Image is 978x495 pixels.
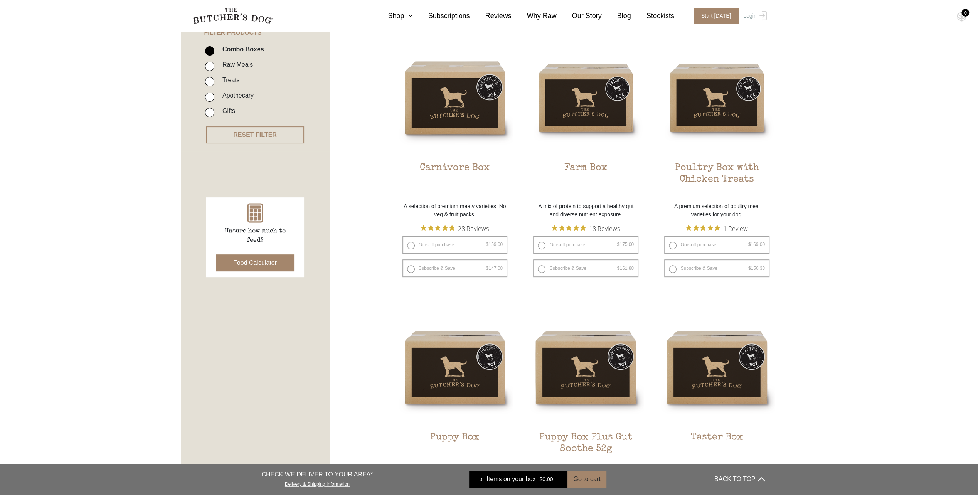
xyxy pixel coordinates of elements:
label: Gifts [219,106,235,116]
a: Login [741,8,766,24]
span: 18 Reviews [589,222,620,234]
button: Food Calculator [216,254,294,271]
label: One-off purchase [533,236,638,254]
button: Rated 4.9 out of 5 stars from 18 reviews. Jump to reviews. [552,222,620,234]
div: 0 [475,475,486,483]
h2: Carnivore Box [397,162,513,199]
a: Why Raw [512,11,557,21]
button: RESET FILTER [206,126,304,143]
h2: Farm Box [527,162,644,199]
img: TBD_Cart-Empty.png [957,12,966,22]
bdi: 161.88 [617,266,634,271]
bdi: 175.00 [617,242,634,247]
a: Blog [602,11,631,21]
span: $ [486,266,489,271]
label: Apothecary [219,90,254,101]
a: Our Story [557,11,602,21]
label: Combo Boxes [219,44,264,54]
button: Go to cart [567,471,606,488]
bdi: 159.00 [486,242,503,247]
img: Taster Box [658,309,775,426]
a: Puppy BoxPuppy Box [397,309,513,468]
h2: Puppy Box Plus Gut Soothe 52g [527,432,644,468]
span: $ [617,242,620,247]
span: $ [617,266,620,271]
p: Unsure how much to feed? [217,227,294,245]
a: Carnivore BoxCarnivore Box [397,39,513,199]
h2: Taster Box [658,432,775,468]
p: A selection of premium meaty varieties. No veg & fruit packs. [397,202,513,219]
img: Carnivore Box [397,39,513,156]
a: Puppy Box Plus Gut Soothe 52gPuppy Box Plus Gut Soothe 52g [527,309,644,468]
p: CHECK WE DELIVER TO YOUR AREA* [261,470,373,479]
bdi: 147.08 [486,266,503,271]
h2: Puppy Box [397,432,513,468]
label: One-off purchase [402,236,508,254]
label: Subscribe & Save [533,259,638,277]
bdi: 0.00 [539,476,553,482]
span: 1 Review [723,222,748,234]
a: Taster BoxTaster Box [658,309,775,468]
a: Shop [372,11,412,21]
a: Delivery & Shipping Information [285,480,350,487]
a: Stockists [631,11,674,21]
a: Farm BoxFarm Box [527,39,644,199]
img: Puppy Box [397,309,513,426]
label: Raw Meals [219,59,253,70]
a: Subscriptions [412,11,470,21]
a: 0 Items on your box $0.00 [469,471,567,488]
span: Start [DATE] [694,8,739,24]
p: A premium selection of poultry meal varieties for your dog. [658,202,775,219]
p: A mix of protein to support a healthy gut and diverse nutrient exposure. [527,202,644,219]
img: Farm Box [527,39,644,156]
a: Start [DATE] [686,8,742,24]
bdi: 169.00 [748,242,765,247]
h2: Poultry Box with Chicken Treats [658,162,775,199]
img: Puppy Box Plus Gut Soothe 52g [527,309,644,426]
span: $ [539,476,542,482]
label: Subscribe & Save [664,259,769,277]
button: Rated 4.9 out of 5 stars from 28 reviews. Jump to reviews. [421,222,489,234]
img: Poultry Box with Chicken Treats [658,39,775,156]
label: Subscribe & Save [402,259,508,277]
label: Treats [219,75,240,85]
span: $ [486,242,489,247]
button: BACK TO TOP [714,470,764,488]
span: $ [748,266,751,271]
span: $ [748,242,751,247]
a: Reviews [470,11,512,21]
div: 0 [961,9,969,17]
label: One-off purchase [664,236,769,254]
span: Items on your box [486,475,535,484]
span: 28 Reviews [458,222,489,234]
bdi: 156.33 [748,266,765,271]
button: Rated 5 out of 5 stars from 1 reviews. Jump to reviews. [686,222,748,234]
a: Poultry Box with Chicken TreatsPoultry Box with Chicken Treats [658,39,775,199]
